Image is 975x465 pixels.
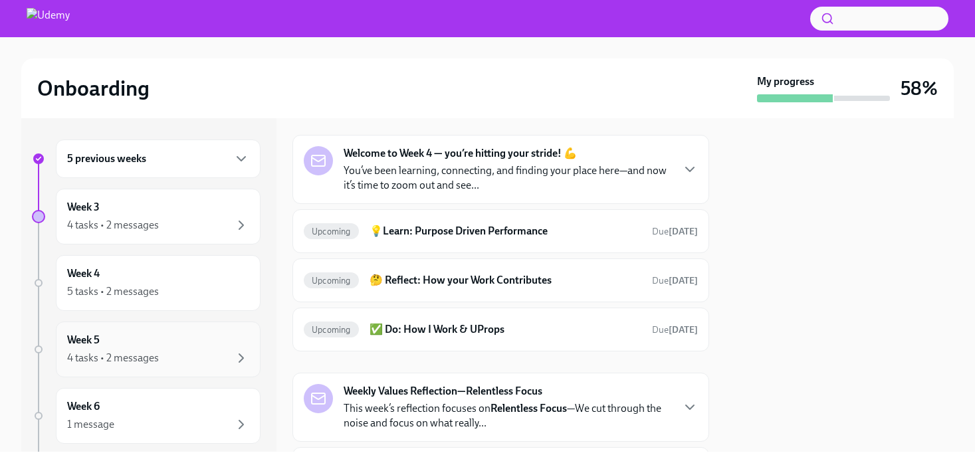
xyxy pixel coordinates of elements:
h6: Week 4 [67,266,100,281]
h6: 💡Learn: Purpose Driven Performance [370,224,641,238]
p: This week’s reflection focuses on —We cut through the noise and focus on what really... [344,401,671,430]
div: 4 tasks • 2 messages [67,351,159,365]
h6: Week 5 [67,333,100,347]
a: Week 61 message [32,388,261,444]
span: September 20th, 2025 10:00 [652,225,698,238]
h6: 🤔 Reflect: How your Work Contributes [370,273,641,288]
p: You’ve been learning, connecting, and finding your place here—and now it’s time to zoom out and s... [344,163,671,193]
a: Week 34 tasks • 2 messages [32,189,261,244]
span: Upcoming [304,325,359,335]
a: Upcoming🤔 Reflect: How your Work ContributesDue[DATE] [304,270,698,291]
strong: Relentless Focus [490,402,567,415]
span: Upcoming [304,227,359,236]
a: Upcoming✅ Do: How I Work & UPropsDue[DATE] [304,319,698,340]
span: Upcoming [304,276,359,286]
div: 5 previous weeks [56,139,261,178]
span: Due [652,324,698,335]
strong: [DATE] [669,226,698,237]
h6: ✅ Do: How I Work & UProps [370,322,641,337]
strong: [DATE] [669,275,698,286]
span: September 20th, 2025 10:00 [652,274,698,287]
h3: 58% [901,76,938,100]
strong: [DATE] [669,324,698,335]
h2: Onboarding [37,75,150,102]
span: Due [652,275,698,286]
strong: Welcome to Week 4 — you’re hitting your stride! 💪 [344,146,577,161]
a: Week 45 tasks • 2 messages [32,255,261,311]
h6: Week 6 [67,399,100,414]
strong: Weekly Values Reflection—Relentless Focus [344,384,542,399]
strong: My progress [757,74,814,89]
h6: 5 previous weeks [67,151,146,166]
div: 4 tasks • 2 messages [67,218,159,232]
span: Due [652,226,698,237]
span: September 20th, 2025 10:00 [652,324,698,336]
div: 5 tasks • 2 messages [67,284,159,299]
h6: Week 3 [67,200,100,215]
img: Udemy [27,8,70,29]
div: 1 message [67,417,114,432]
a: Upcoming💡Learn: Purpose Driven PerformanceDue[DATE] [304,221,698,242]
a: Week 54 tasks • 2 messages [32,322,261,377]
